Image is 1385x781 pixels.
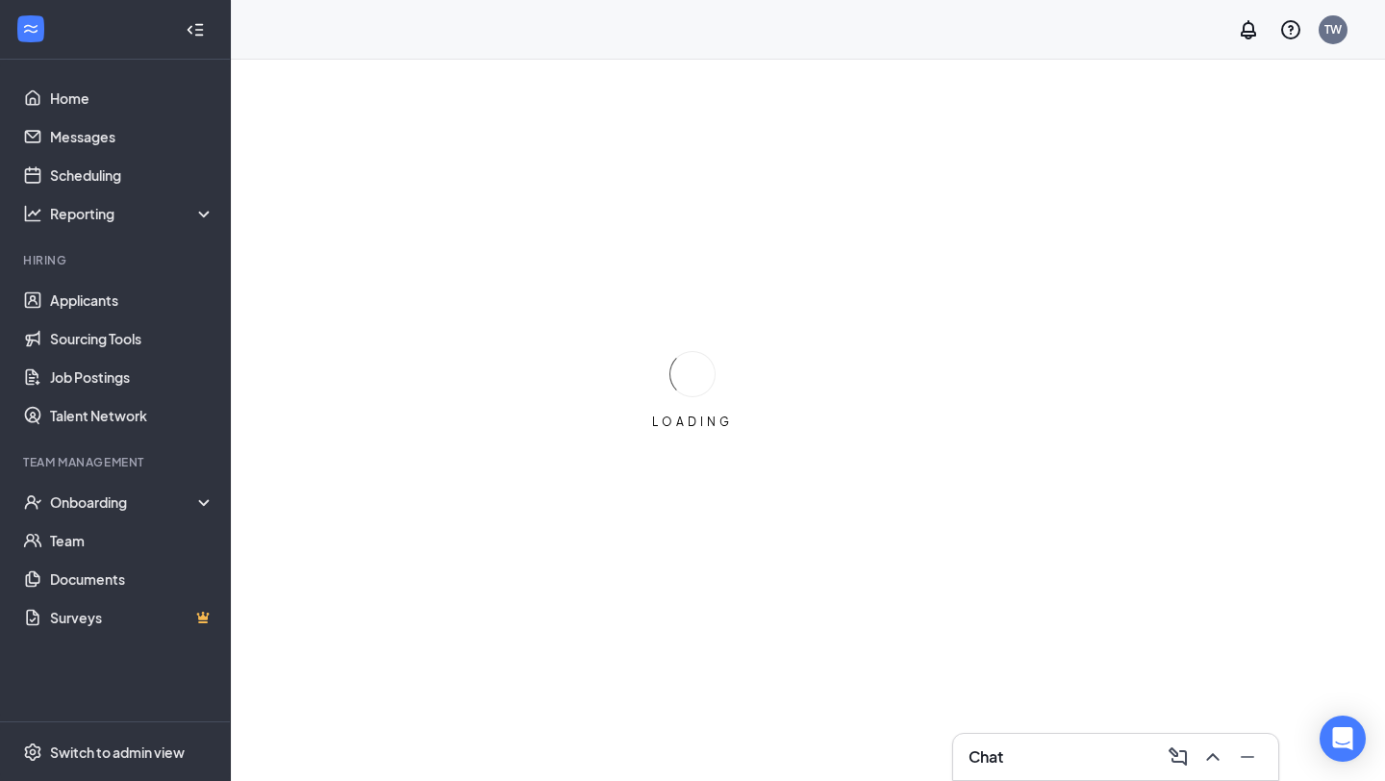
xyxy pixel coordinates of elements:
div: Onboarding [50,492,198,512]
a: Messages [50,117,214,156]
a: SurveysCrown [50,598,214,637]
a: Documents [50,560,214,598]
svg: Analysis [23,204,42,223]
a: Job Postings [50,358,214,396]
a: Talent Network [50,396,214,435]
div: LOADING [644,414,741,430]
button: Minimize [1232,742,1263,772]
div: Hiring [23,252,211,268]
a: Team [50,521,214,560]
a: Home [50,79,214,117]
div: Reporting [50,204,215,223]
svg: Notifications [1237,18,1260,41]
div: Switch to admin view [50,743,185,762]
a: Applicants [50,281,214,319]
div: TW [1324,21,1342,38]
svg: Settings [23,743,42,762]
svg: QuestionInfo [1279,18,1302,41]
svg: Minimize [1236,745,1259,768]
button: ComposeMessage [1163,742,1194,772]
svg: WorkstreamLogo [21,19,40,38]
h3: Chat [969,746,1003,768]
a: Sourcing Tools [50,319,214,358]
svg: ChevronUp [1201,745,1224,768]
button: ChevronUp [1197,742,1228,772]
a: Scheduling [50,156,214,194]
svg: UserCheck [23,492,42,512]
div: Open Intercom Messenger [1320,716,1366,762]
div: Team Management [23,454,211,470]
svg: ComposeMessage [1167,745,1190,768]
svg: Collapse [186,20,205,39]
